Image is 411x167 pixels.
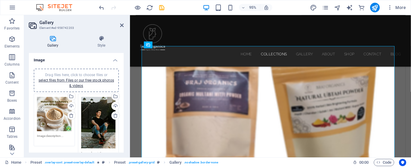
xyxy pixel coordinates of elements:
p: Accordion [4,116,20,121]
i: AI Writer [346,4,353,11]
i: Element contains an animation [97,161,100,164]
i: Save (Ctrl+S) [158,4,165,11]
h3: Element #ed-958742203 [39,25,112,31]
h6: 95% [248,4,258,11]
a: select files from Files or our free stock photos & videos [39,78,114,88]
p: Favorites [4,26,20,31]
i: Pages (Ctrl+Alt+S) [322,4,329,11]
span: More [387,5,406,11]
span: . overlay-cont .preset-overlay-default [44,159,94,166]
button: reload [146,4,153,11]
button: save [158,4,165,11]
div: PremiumOrganicMultaniMittiFacePackPowder3-KmT7P63tb0pL0X2z1tncmg.png [37,97,72,131]
i: Reload page [146,4,153,11]
span: 00 00 [359,159,369,166]
button: Click here to leave preview mode and continue editing [134,4,141,11]
h4: Image [29,53,124,64]
i: Commerce [358,4,365,11]
span: : [363,160,364,165]
button: publish [370,3,380,12]
button: Usercentrics [399,159,406,166]
img: Editor Logo [35,4,80,11]
i: On resize automatically adjust zoom level to fit chosen device. [264,5,269,10]
button: 95% [239,4,260,11]
span: Drag files here, click to choose files or [39,73,114,88]
button: text_generator [346,4,353,11]
span: Click to select. Double-click to edit [30,159,42,166]
p: Elements [5,44,20,49]
p: Boxes [7,98,17,103]
button: design [310,4,317,11]
i: Undo: Change gallery images (Ctrl+Z) [98,4,105,11]
i: Publish [371,4,378,11]
button: commerce [358,4,365,11]
button: undo [98,4,105,11]
button: pages [322,4,329,11]
span: Code [376,159,391,166]
i: Navigator [334,4,341,11]
h2: Gallery [39,20,124,25]
p: Tables [7,134,17,139]
h4: Gallery [29,36,79,48]
button: Code [374,159,394,166]
button: navigator [334,4,341,11]
a: Click to cancel selection. Double-click to open Pages [5,159,21,166]
button: More [385,3,408,12]
span: . noshadow .border-none [184,159,218,166]
span: Click to select. Double-click to edit [114,159,126,166]
h4: Style [79,36,124,48]
p: Columns [5,62,20,67]
p: Content [5,80,19,85]
nav: breadcrumb [30,159,218,166]
i: This element is a customizable preset [102,161,105,164]
span: . preset-gallery-grid [128,159,155,166]
span: Click to select. Double-click to edit [169,159,182,166]
i: This element is a customizable preset [157,161,160,164]
div: bastian-ignacio-vega-cani-468436-unsplash.jpg [81,97,116,149]
i: Design (Ctrl+Alt+Y) [310,4,317,11]
h6: Session time [353,159,369,166]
